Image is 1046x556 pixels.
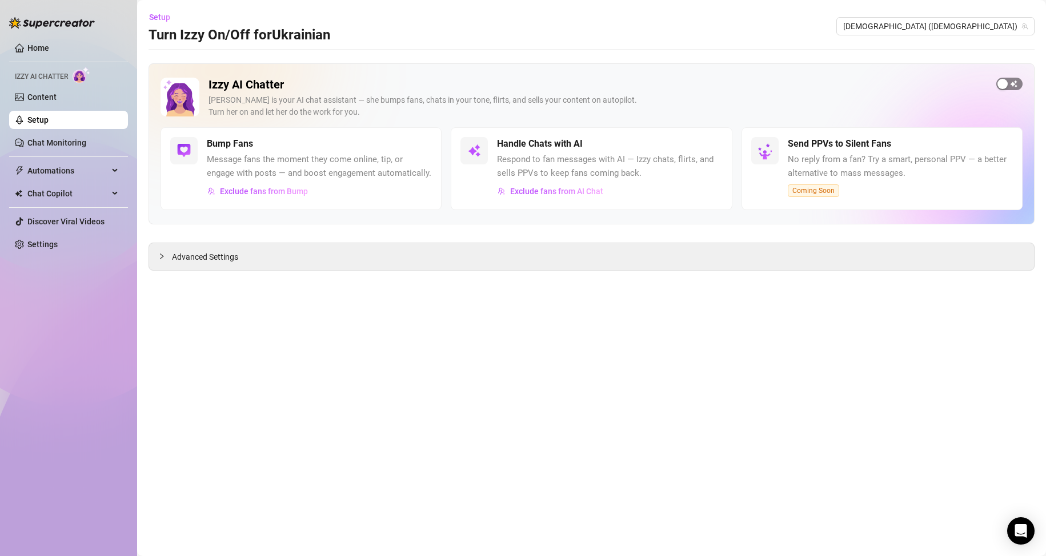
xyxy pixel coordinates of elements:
[27,184,109,203] span: Chat Copilot
[220,187,308,196] span: Exclude fans from Bump
[149,13,170,22] span: Setup
[497,153,722,180] span: Respond to fan messages with AI — Izzy chats, flirts, and sells PPVs to keep fans coming back.
[73,67,90,83] img: AI Chatter
[27,92,57,102] a: Content
[27,217,105,226] a: Discover Viral Videos
[15,166,24,175] span: thunderbolt
[788,137,891,151] h5: Send PPVs to Silent Fans
[207,182,308,200] button: Exclude fans from Bump
[158,250,172,263] div: collapsed
[510,187,603,196] span: Exclude fans from AI Chat
[27,162,109,180] span: Automations
[149,26,330,45] h3: Turn Izzy On/Off for Ukrainian
[149,8,179,26] button: Setup
[177,144,191,158] img: svg%3e
[15,71,68,82] span: Izzy AI Chatter
[27,138,86,147] a: Chat Monitoring
[9,17,95,29] img: logo-BBDzfeDw.svg
[497,137,583,151] h5: Handle Chats with AI
[843,18,1028,35] span: Ukrainian (ukrainianmodel)
[27,43,49,53] a: Home
[172,251,238,263] span: Advanced Settings
[207,153,432,180] span: Message fans the moment they come online, tip, or engage with posts — and boost engagement automa...
[1007,517,1035,545] div: Open Intercom Messenger
[209,78,987,92] h2: Izzy AI Chatter
[1021,23,1028,30] span: team
[27,240,58,249] a: Settings
[15,190,22,198] img: Chat Copilot
[158,253,165,260] span: collapsed
[788,153,1013,180] span: No reply from a fan? Try a smart, personal PPV — a better alternative to mass messages.
[497,182,604,200] button: Exclude fans from AI Chat
[788,184,839,197] span: Coming Soon
[467,144,481,158] img: svg%3e
[207,137,253,151] h5: Bump Fans
[498,187,506,195] img: svg%3e
[27,115,49,124] a: Setup
[207,187,215,195] img: svg%3e
[758,143,776,162] img: silent-fans-ppv-o-N6Mmdf.svg
[161,78,199,116] img: Izzy AI Chatter
[209,94,987,118] div: [PERSON_NAME] is your AI chat assistant — she bumps fans, chats in your tone, flirts, and sells y...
